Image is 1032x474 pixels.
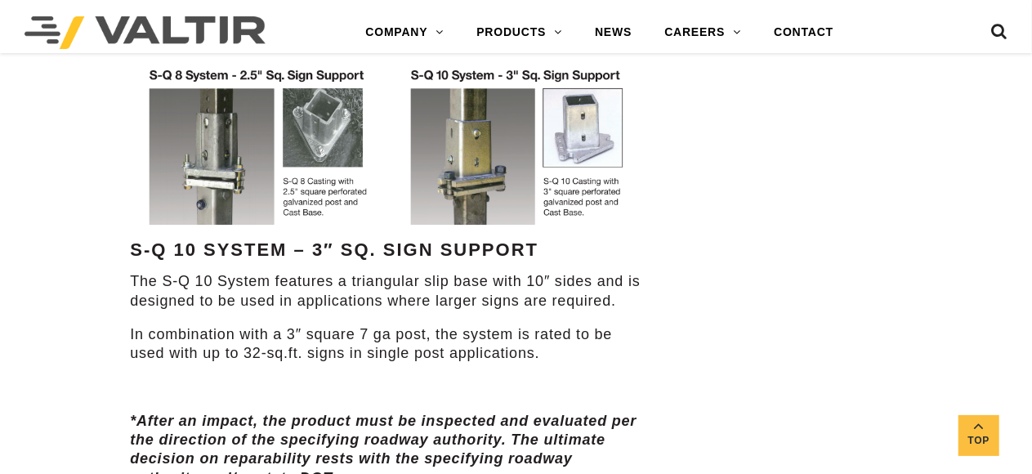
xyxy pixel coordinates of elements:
a: COMPANY [349,16,460,49]
a: Top [958,415,999,456]
a: CAREERS [648,16,757,49]
strong: S-Q 10 System – 3″ Sq. Sign Support [130,58,644,260]
img: Valtir [25,16,266,49]
span: Top [958,432,999,450]
a: NEWS [579,16,648,49]
p: In combination with a 3″ square 7 ga post, the system is rated to be used with up to 32-sq.ft. si... [130,325,644,364]
a: PRODUCTS [460,16,579,49]
a: CONTACT [757,16,850,49]
p: The S-Q 10 System features a triangular slip base with 10″ sides and is designed to be used in ap... [130,272,644,311]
